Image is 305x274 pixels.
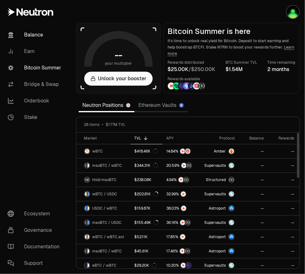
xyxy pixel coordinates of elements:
[268,144,302,158] a: --
[268,216,302,230] a: --
[130,201,162,215] a: $159.87K
[92,206,117,211] span: USDC / wBTC
[238,216,268,230] a: --
[226,59,257,66] p: BTC Summer TVL
[166,248,197,254] button: NTRNStructured Points
[92,177,117,182] span: Hold maxBTC
[193,82,200,89] img: Mars Fragments
[198,82,205,89] img: Structured Points
[180,149,185,154] img: NTRN
[85,263,87,268] img: eBTC Logo
[134,220,159,225] div: $155.49K
[204,192,226,197] span: Supervaults
[179,177,184,182] img: NTRN
[76,144,130,158] a: wBTC LogowBTC
[206,177,226,182] span: Structured
[200,230,238,244] a: Astroport
[180,249,185,254] img: NTRN
[130,230,162,244] a: $52.11K
[76,201,130,215] a: USDC LogowBTC LogoUSDC / wBTC
[229,163,234,168] img: Supervaults
[3,93,68,109] a: Orderbook
[130,187,162,201] a: $202.81K
[130,244,162,258] a: $45.61K
[268,159,302,173] a: --
[162,187,200,201] a: NTRN
[134,234,148,239] div: $52.11K
[87,192,90,197] img: USDC Logo
[180,220,185,225] img: NTRN
[200,201,238,215] a: Astroport
[162,201,200,215] a: NTRN
[204,136,235,141] div: Protocol
[287,6,299,18] img: Lethang137
[76,216,130,230] a: maxBTC LogoUSDC LogomaxBTC / USDC
[204,163,226,168] span: Supervaults
[134,163,158,168] div: $344.31K
[238,173,268,187] a: --
[242,136,264,141] div: Balance
[3,76,68,93] a: Bridge & Swap
[166,262,197,269] button: NTRNEtherFi Points
[268,244,302,258] a: --
[271,136,294,141] div: Rewards
[92,263,117,268] span: eBTC / wBTC
[105,60,132,67] span: your multiplier
[134,263,157,268] div: $29.20K
[168,76,206,82] p: Rewards available
[87,220,90,225] img: USDC Logo
[134,192,158,197] div: $202.81K
[178,82,185,89] img: EtherFi Points
[200,244,238,258] a: Astroport
[168,27,296,36] h2: Bitcoin Summer is here
[87,163,90,168] img: wBTC Logo
[268,173,302,187] a: --
[185,149,190,154] img: Mars Fragments
[3,238,68,255] a: Documentation
[87,263,90,268] img: wBTC Logo
[204,263,226,268] span: Supervaults
[186,263,191,268] img: EtherFi Points
[184,177,189,182] img: Structured Points
[166,219,197,226] button: NTRNStructured Points
[134,249,149,254] div: $45.61K
[180,103,183,107] img: Ethereum Logo
[166,205,197,212] button: NTRN
[209,234,226,239] span: Astroport
[115,50,122,60] h1: --
[126,103,130,107] img: Neutron Logo
[229,263,234,268] img: Supervaults
[92,249,122,254] span: maxBTC / wBTC
[85,234,87,239] img: wBTC Logo
[268,187,302,201] a: --
[76,230,130,244] a: wBTC LogowBTC.axl LogowBTC / wBTC.axl
[200,144,238,158] a: AmberAmber
[3,43,68,60] a: Earn
[238,258,268,272] a: --
[3,222,68,238] a: Governance
[209,249,226,254] span: Astroport
[200,173,238,187] a: StructuredmaxBTC
[166,148,197,154] button: NTRNMars Fragments
[162,244,200,258] a: NTRNStructured Points
[267,66,295,73] div: 2 months
[87,234,90,239] img: wBTC.axl Logo
[92,234,124,239] span: wBTC / wBTC.axl
[85,249,87,254] img: maxBTC Logo
[214,149,226,154] span: Amber
[166,234,197,240] button: NTRN
[209,206,226,211] span: Astroport
[200,159,238,173] a: SupervaultsSupervaults
[200,187,238,201] a: SupervaultsSupervaults
[268,201,302,215] a: --
[166,162,197,169] button: NTRNStructured Points
[229,220,234,225] img: Supervaults
[130,258,162,272] a: $29.20K
[229,192,234,197] img: Supervaults
[87,206,90,211] img: wBTC Logo
[162,230,200,244] a: NTRN
[187,163,192,168] img: Structured Points
[85,192,87,197] img: wBTC Logo
[106,122,125,127] span: $1.77M TVL
[76,244,130,258] a: maxBTC LogowBTC LogomaxBTC / wBTC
